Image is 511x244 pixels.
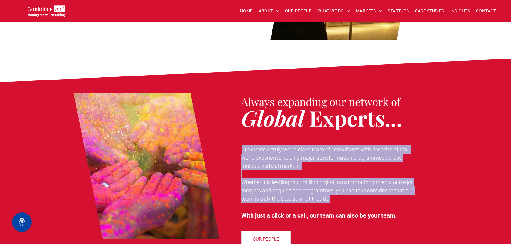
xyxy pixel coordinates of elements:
a: Your Business Transformed | Cambridge Management Consulting [28,6,65,13]
img: Go to Homepage [28,5,65,17]
span: Whether it is leading multimillion digital transformation projects or major mergers and acquisiti... [241,179,413,202]
span: With just a click or a call, our team can also be your team. [241,212,397,219]
a: HOME [237,6,256,16]
a: Our Foundation | About | Cambridge Management Consulting [73,92,220,240]
a: STARTUPS [385,6,412,16]
span: ...to create a truly world-class team of consultants with decades of real-world experience leadin... [241,146,410,169]
a: OUR PEOPLE [282,6,314,16]
a: MARKETS [353,6,385,16]
span: Always expanding our network of [241,94,401,109]
a: INSIGHTS [447,6,473,16]
a: CONTACT [473,6,499,16]
a: WHAT WE DO [314,6,353,16]
a: CASE STUDIES [412,6,447,16]
a: ABOUT [256,6,282,16]
span: Global [241,103,304,132]
span: Experts... [309,103,402,132]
